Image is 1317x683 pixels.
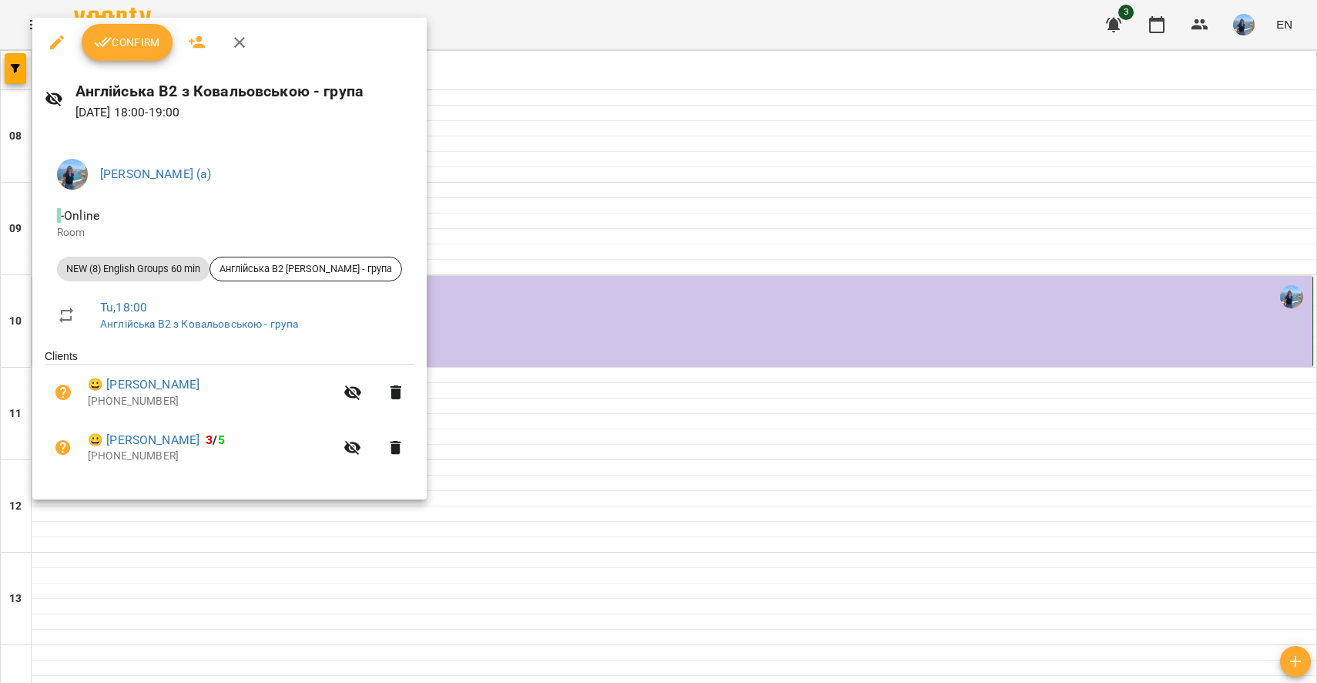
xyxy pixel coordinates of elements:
span: - Online [57,208,102,223]
b: / [206,432,224,447]
span: 3 [206,432,213,447]
ul: Clients [45,348,414,480]
button: Confirm [82,24,173,61]
p: [DATE] 18:00 - 19:00 [75,103,414,122]
a: Англійська В2 з Ковальовською - група [100,318,298,330]
h6: Англійська В2 з Ковальовською - група [75,79,414,103]
span: 5 [218,432,225,447]
span: NEW (8) English Groups 60 min [57,262,209,276]
a: 😀 [PERSON_NAME] [88,375,199,394]
button: Unpaid. Bill the attendance? [45,374,82,411]
button: Unpaid. Bill the attendance? [45,429,82,466]
p: [PHONE_NUMBER] [88,449,334,464]
span: Confirm [94,33,160,52]
p: [PHONE_NUMBER] [88,394,334,409]
a: Tu , 18:00 [100,300,147,315]
div: Англійська В2 [PERSON_NAME] - група [209,257,402,281]
p: Room [57,225,402,241]
a: 😀 [PERSON_NAME] [88,431,199,449]
span: Англійська В2 [PERSON_NAME] - група [210,262,401,276]
img: 8b0d75930c4dba3d36228cba45c651ae.jpg [57,159,88,190]
a: [PERSON_NAME] (а) [100,167,212,181]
